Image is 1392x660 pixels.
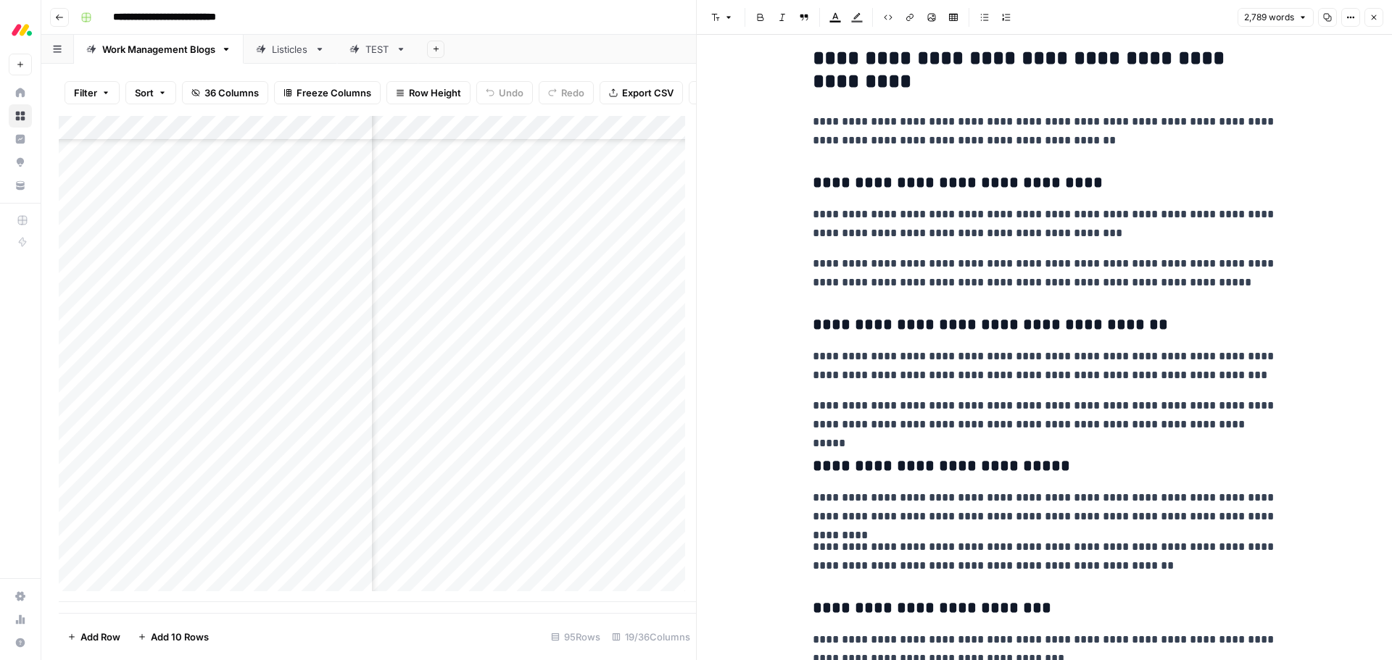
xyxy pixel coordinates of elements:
[274,81,381,104] button: Freeze Columns
[102,42,215,57] div: Work Management Blogs
[337,35,418,64] a: TEST
[9,104,32,128] a: Browse
[1238,8,1314,27] button: 2,789 words
[80,630,120,644] span: Add Row
[561,85,584,100] span: Redo
[182,81,268,104] button: 36 Columns
[272,42,309,57] div: Listicles
[65,81,120,104] button: Filter
[622,85,674,100] span: Export CSV
[74,35,244,64] a: Work Management Blogs
[129,625,217,648] button: Add 10 Rows
[606,625,696,648] div: 19/36 Columns
[386,81,471,104] button: Row Height
[476,81,533,104] button: Undo
[9,81,32,104] a: Home
[125,81,176,104] button: Sort
[244,35,337,64] a: Listicles
[74,85,97,100] span: Filter
[9,174,32,197] a: Your Data
[9,585,32,608] a: Settings
[9,608,32,631] a: Usage
[9,128,32,151] a: Insights
[499,85,523,100] span: Undo
[9,151,32,174] a: Opportunities
[59,625,129,648] button: Add Row
[9,631,32,654] button: Help + Support
[1244,11,1294,24] span: 2,789 words
[539,81,594,104] button: Redo
[365,42,390,57] div: TEST
[545,625,606,648] div: 95 Rows
[9,17,35,43] img: Monday.com Logo
[9,12,32,48] button: Workspace: Monday.com
[409,85,461,100] span: Row Height
[204,85,259,100] span: 36 Columns
[600,81,683,104] button: Export CSV
[135,85,154,100] span: Sort
[297,85,371,100] span: Freeze Columns
[151,630,209,644] span: Add 10 Rows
